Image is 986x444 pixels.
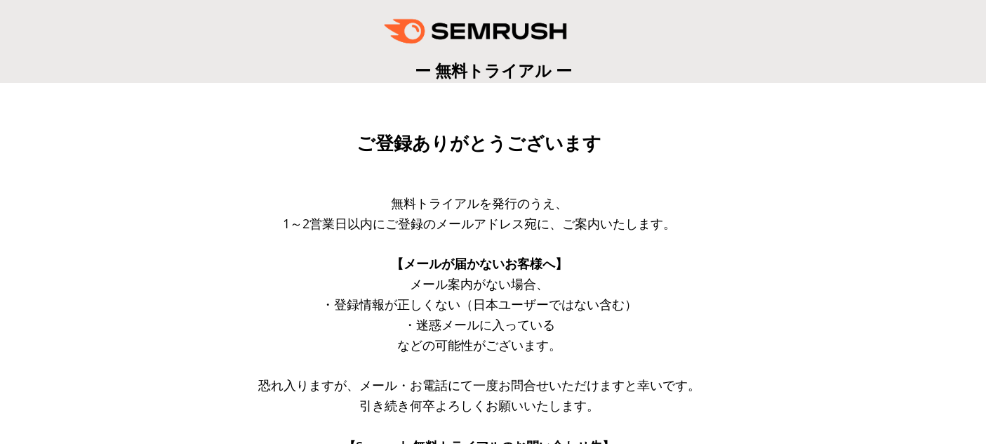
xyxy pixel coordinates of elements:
[410,275,549,292] span: メール案内がない場合、
[359,397,599,414] span: 引き続き何卒よろしくお願いいたします。
[258,377,700,393] span: 恐れ入りますが、メール・お電話にて一度お問合せいただけますと幸いです。
[357,133,601,154] span: ご登録ありがとうございます
[404,316,555,333] span: ・迷惑メールに入っている
[283,215,676,232] span: 1～2営業日以内にご登録のメールアドレス宛に、ご案内いたします。
[391,195,568,211] span: 無料トライアルを発行のうえ、
[391,255,568,272] span: 【メールが届かないお客様へ】
[321,296,637,313] span: ・登録情報が正しくない（日本ユーザーではない含む）
[415,59,572,81] span: ー 無料トライアル ー
[397,337,561,353] span: などの可能性がございます。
